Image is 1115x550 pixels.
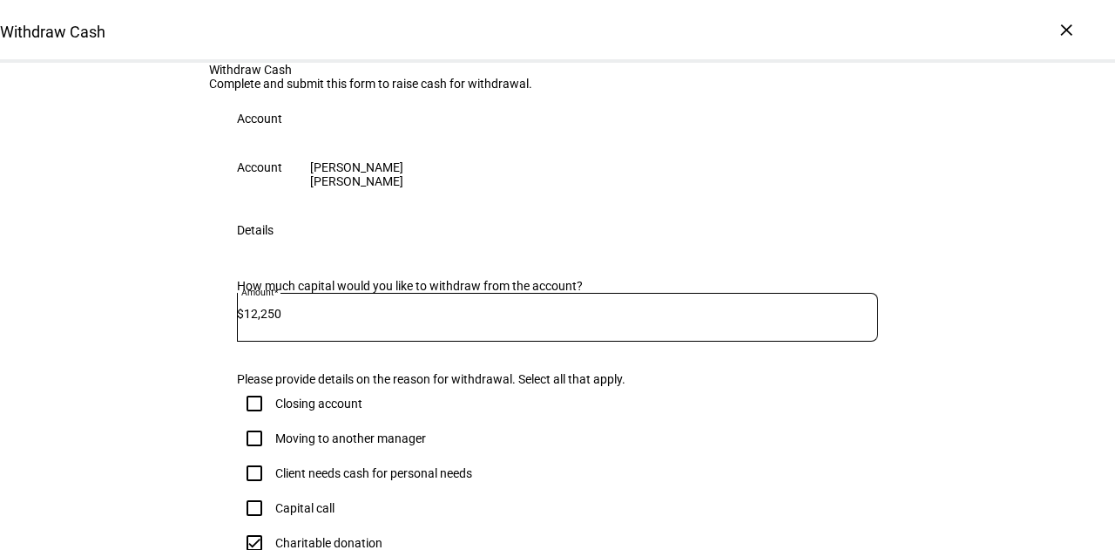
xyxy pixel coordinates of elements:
[275,397,362,411] div: Closing account
[310,174,403,188] div: [PERSON_NAME]
[275,466,472,480] div: Client needs cash for personal needs
[237,112,282,126] div: Account
[275,536,382,550] div: Charitable donation
[237,372,878,386] div: Please provide details on the reason for withdrawal. Select all that apply.
[310,160,403,174] div: [PERSON_NAME]
[237,307,244,321] span: $
[209,63,906,77] div: Withdraw Cash
[275,431,426,445] div: Moving to another manager
[241,287,278,297] mat-label: Amount*
[237,160,282,174] div: Account
[275,501,334,515] div: Capital call
[237,279,878,293] div: How much capital would you like to withdraw from the account?
[209,77,906,91] div: Complete and submit this form to raise cash for withdrawal.
[237,223,274,237] div: Details
[1052,16,1080,44] div: ×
